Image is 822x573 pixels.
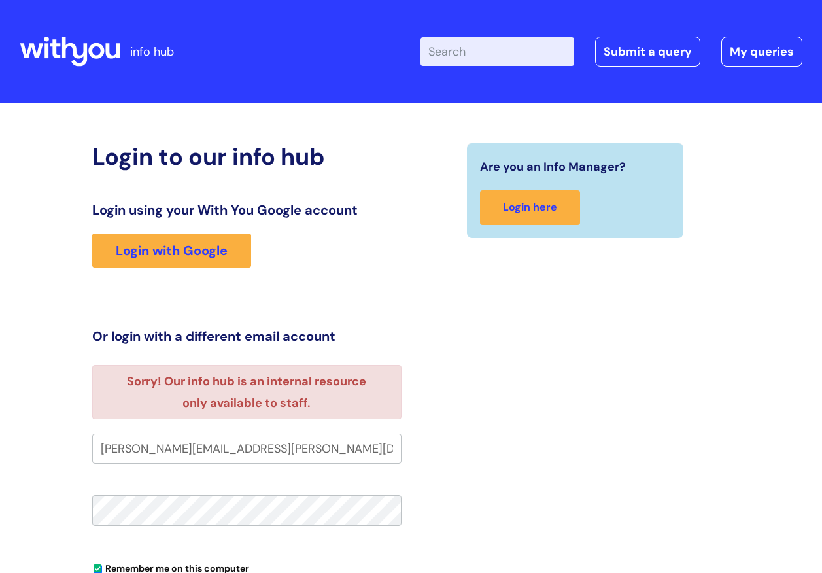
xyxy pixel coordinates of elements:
li: Sorry! Our info hub is an internal resource only available to staff. [115,371,378,413]
a: My queries [721,37,802,67]
input: Your e-mail address [92,434,402,464]
h2: Login to our info hub [92,143,402,171]
a: Login here [480,190,580,225]
span: Are you an Info Manager? [480,156,626,177]
h3: Login using your With You Google account [92,202,402,218]
h3: Or login with a different email account [92,328,402,344]
input: Search [420,37,574,66]
a: Submit a query [595,37,700,67]
p: info hub [130,41,174,62]
a: Login with Google [92,234,251,268]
